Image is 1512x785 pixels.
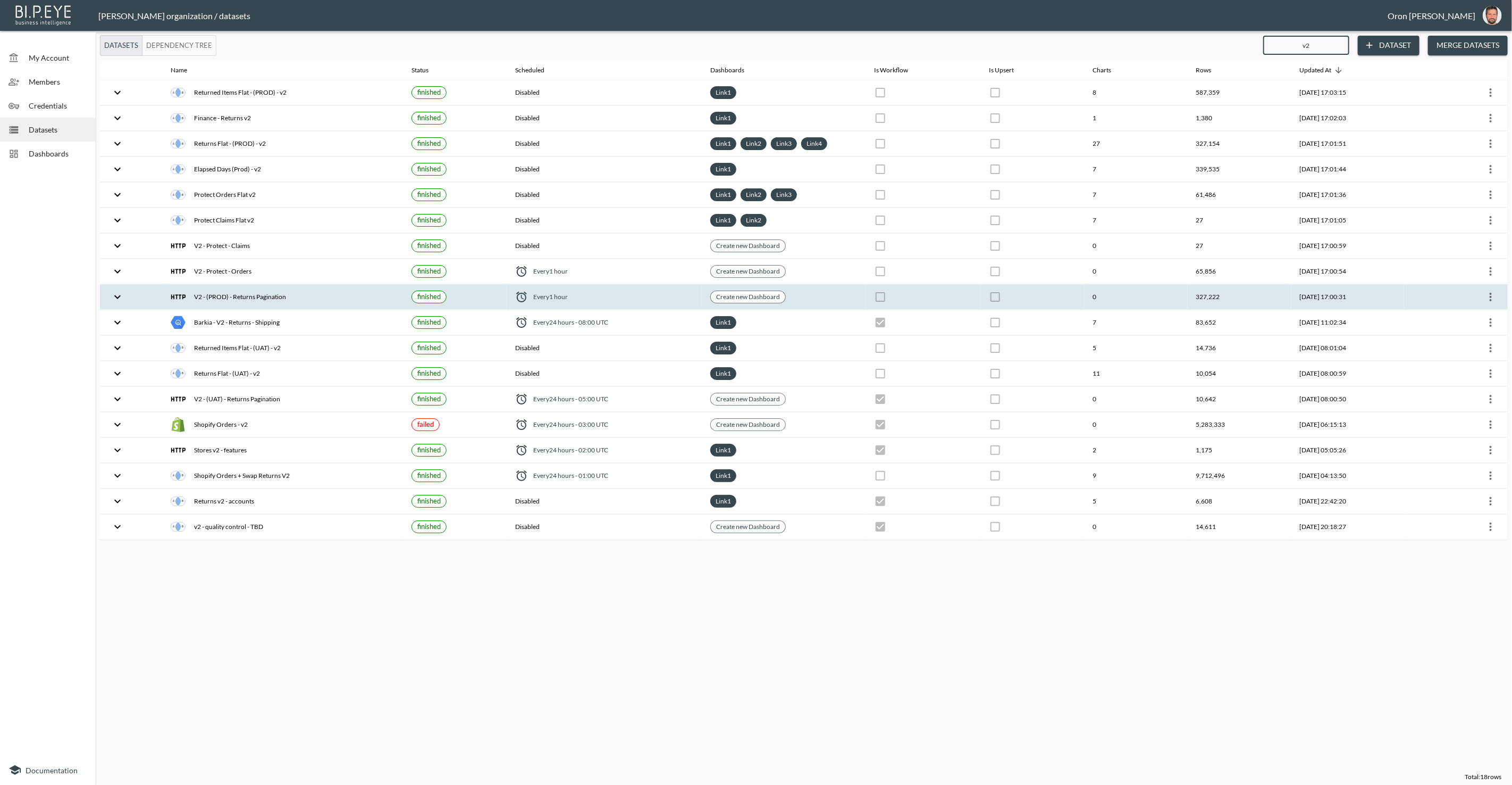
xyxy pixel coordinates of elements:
[713,316,733,328] a: Link1
[507,131,702,156] th: Disabled
[702,131,866,156] th: {"type":"div","key":null,"ref":null,"props":{"style":{"display":"flex","flexWrap":"wrap","gap":6}...
[507,259,702,284] th: {"type":"div","key":null,"ref":null,"props":{"style":{"display":"flex","alignItems":"center","col...
[702,387,866,412] th: {"type":{},"key":null,"ref":null,"props":{"size":"small","clickable":true,"style":{"background":"...
[989,64,1014,77] div: Is Upsert
[403,80,507,105] th: {"type":{},"key":null,"ref":null,"props":{"size":"small","label":{"type":{},"key":null,"ref":null...
[9,764,87,776] a: Documentation
[1084,285,1188,310] th: 0
[1404,80,1508,105] th: {"type":{"isMobxInjector":true,"displayName":"inject-with-userStore-stripeStore-datasetsStore(Obj...
[866,285,980,310] th: {"type":{},"key":null,"ref":null,"props":{"disabled":true,"checked":false,"color":"primary","styl...
[533,267,568,276] span: Every 1 hour
[171,417,186,432] img: shopify orders
[417,88,441,96] span: finished
[710,291,786,303] div: Create new Dashboard
[108,186,127,204] button: expand row
[1291,285,1405,310] th: 2025-09-28, 17:00:31
[1291,80,1405,105] th: 2025-09-28, 17:03:15
[108,492,127,510] button: expand row
[1300,64,1346,77] span: Updated At
[713,112,733,124] a: Link1
[171,366,394,381] div: Returns Flat - (UAT) - v2
[866,106,980,131] th: {"type":{},"key":null,"ref":null,"props":{"disabled":true,"checked":false,"color":"primary","styl...
[1482,237,1499,254] button: more
[417,343,441,352] span: finished
[744,214,763,226] a: Link2
[1482,467,1499,484] button: more
[403,336,507,361] th: {"type":{},"key":null,"ref":null,"props":{"size":"small","label":{"type":{},"key":null,"ref":null...
[417,216,441,224] span: finished
[866,208,980,233] th: {"type":{},"key":null,"ref":null,"props":{"disabled":true,"checked":false,"color":"primary","styl...
[403,412,507,437] th: {"type":{},"key":null,"ref":null,"props":{"size":"small","label":{"type":{},"key":null,"ref":null...
[702,80,866,105] th: {"type":"div","key":null,"ref":null,"props":{"style":{"display":"flex","flexWrap":"wrap","gap":6}...
[108,160,127,178] button: expand row
[108,339,127,357] button: expand row
[171,443,186,458] img: http icon
[710,444,736,457] div: Link1
[710,265,786,278] div: Create new Dashboard
[866,80,980,105] th: {"type":{},"key":null,"ref":null,"props":{"disabled":true,"checked":false,"color":"primary","styl...
[108,262,127,280] button: expand row
[713,367,733,379] a: Link1
[1291,336,1405,361] th: 2025-09-28, 08:01:04
[403,259,507,284] th: {"type":{},"key":null,"ref":null,"props":{"size":"small","label":{"type":{},"key":null,"ref":null...
[403,361,507,386] th: {"type":{},"key":null,"ref":null,"props":{"size":"small","label":{"type":{},"key":null,"ref":null...
[710,188,736,201] div: Link1
[744,137,763,150] a: Link2
[1404,157,1508,182] th: {"type":{"isMobxInjector":true,"displayName":"inject-with-userStore-stripeStore-datasetsStore(Obj...
[702,361,866,386] th: {"type":"div","key":null,"ref":null,"props":{"style":{"display":"flex","flexWrap":"wrap","gap":6}...
[171,64,187,77] div: Name
[417,369,441,377] span: finished
[108,365,127,383] button: expand row
[108,109,127,127] button: expand row
[507,106,702,131] th: Disabled
[533,292,568,301] span: Every 1 hour
[1188,131,1291,156] th: 327,154
[507,285,702,310] th: {"type":"div","key":null,"ref":null,"props":{"style":{"display":"flex","alignItems":"center","col...
[507,336,702,361] th: Disabled
[171,238,186,253] img: http icon
[1084,387,1188,412] th: 0
[13,3,74,27] img: bipeye-logo
[162,157,403,182] th: {"type":"div","key":null,"ref":null,"props":{"style":{"display":"flex","gap":16,"alignItems":"cen...
[1404,259,1508,284] th: {"type":{"isMobxInjector":true,"displayName":"inject-with-userStore-stripeStore-datasetsStore(Obj...
[171,238,394,253] div: V2 - Protect - Claims
[1188,259,1291,284] th: 65,856
[710,163,736,176] div: Link1
[171,162,394,177] div: Elapsed Days (Prod) - v2
[1482,416,1499,433] button: more
[1093,64,1111,77] div: Charts
[108,441,127,459] button: expand row
[702,285,866,310] th: {"type":{},"key":null,"ref":null,"props":{"size":"small","clickable":true,"style":{"background":"...
[702,183,866,208] th: {"type":"div","key":null,"ref":null,"props":{"style":{"display":"flex","flexWrap":"wrap","gap":6}...
[29,148,87,159] span: Dashboards
[162,412,403,437] th: {"type":"div","key":null,"ref":null,"props":{"style":{"display":"flex","gap":16,"alignItems":"cen...
[1482,288,1499,305] button: more
[1404,208,1508,233] th: {"type":{"isMobxInjector":true,"displayName":"inject-with-userStore-stripeStore-datasetsStore(Obj...
[1404,310,1508,335] th: {"type":{"isMobxInjector":true,"displayName":"inject-with-userStore-stripeStore-datasetsStore(Obj...
[710,520,786,533] div: Create new Dashboard
[417,139,441,147] span: finished
[702,234,866,259] th: {"type":{},"key":null,"ref":null,"props":{"size":"small","clickable":true,"style":{"background":"...
[774,137,794,150] a: Link3
[507,80,702,105] th: Disabled
[714,265,782,277] a: Create new Dashboard
[171,213,394,228] div: Protect Claims Flat v2
[533,318,608,327] span: Every 24 hours - 08:00 UTC
[171,85,394,100] div: Returned Items Flat - (PROD) - v2
[980,234,1084,259] th: {"type":{},"key":null,"ref":null,"props":{"disabled":true,"color":"primary","style":{"padding":0}...
[403,157,507,182] th: {"type":{},"key":null,"ref":null,"props":{"size":"small","label":{"type":{},"key":null,"ref":null...
[171,290,186,304] img: http icon
[507,208,702,233] th: Disabled
[1188,310,1291,335] th: 83,652
[171,111,186,126] img: inner join icon
[100,35,216,56] div: Platform
[507,157,702,182] th: Disabled
[1084,106,1188,131] th: 1
[1084,208,1188,233] th: 7
[710,214,736,227] div: Link1
[1188,285,1291,310] th: 327,222
[713,137,733,150] a: Link1
[108,135,127,153] button: expand row
[1428,36,1508,55] button: Merge Datasets
[1482,442,1499,459] button: more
